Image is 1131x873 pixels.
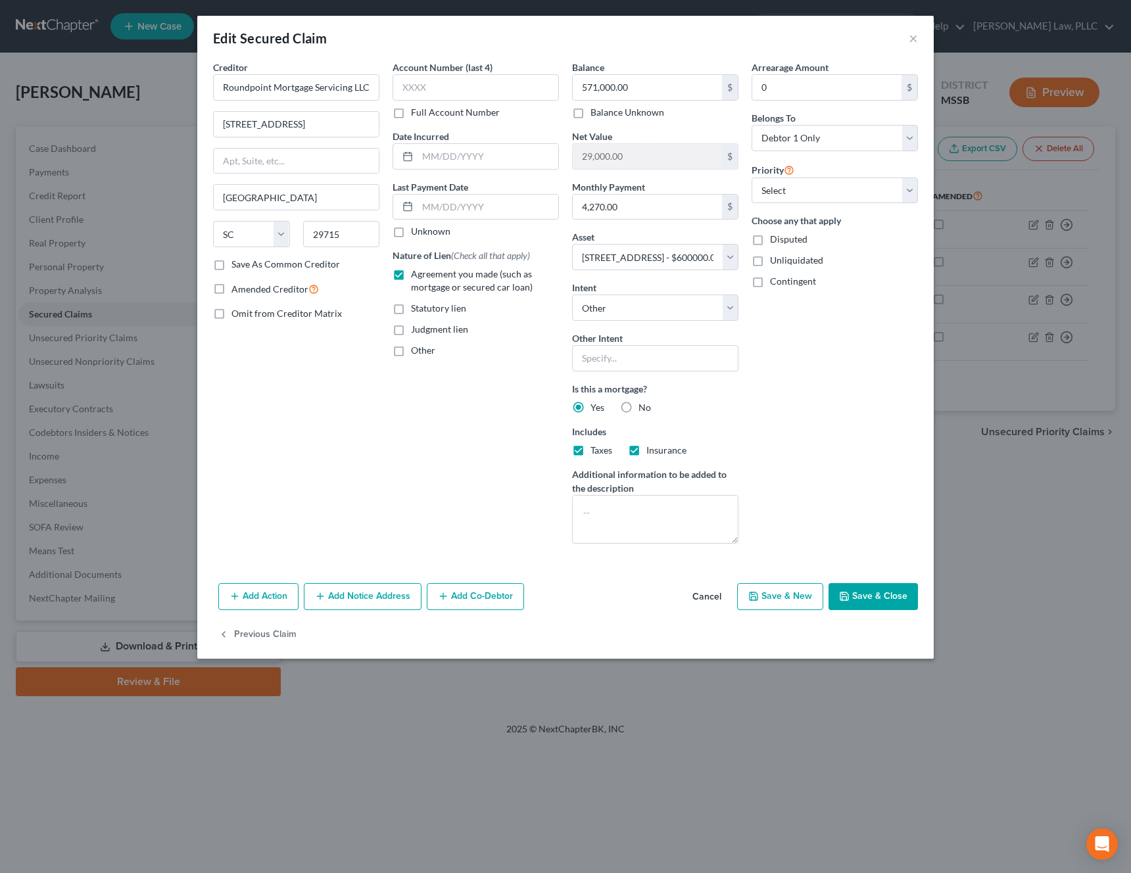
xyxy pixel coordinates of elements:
label: Other Intent [572,331,623,345]
input: MM/DD/YYYY [418,195,558,220]
button: Save & New [737,583,823,611]
button: Add Action [218,583,299,611]
span: Amended Creditor [231,283,308,295]
div: $ [722,75,738,100]
label: Unknown [411,225,450,238]
span: Contingent [770,275,816,287]
input: 0.00 [573,75,722,100]
label: Last Payment Date [393,180,468,194]
button: Add Notice Address [304,583,421,611]
input: 0.00 [573,195,722,220]
label: Net Value [572,130,612,143]
input: 0.00 [573,144,722,169]
span: Creditor [213,62,248,73]
input: Enter city... [214,185,379,210]
label: Priority [752,162,794,177]
input: Search creditor by name... [213,74,379,101]
span: Judgment lien [411,323,468,335]
input: Enter zip... [303,221,380,247]
label: Balance Unknown [590,106,664,119]
span: Yes [590,402,604,413]
span: Disputed [770,233,807,245]
button: Save & Close [829,583,918,611]
span: Taxes [590,444,612,456]
span: Omit from Creditor Matrix [231,308,342,319]
span: Belongs To [752,112,796,124]
span: Insurance [646,444,686,456]
label: Balance [572,60,604,74]
label: Choose any that apply [752,214,918,227]
span: Unliquidated [770,254,823,266]
span: Asset [572,231,594,243]
div: $ [902,75,917,100]
label: Save As Common Creditor [231,258,340,271]
span: No [638,402,651,413]
div: Edit Secured Claim [213,29,327,47]
label: Additional information to be added to the description [572,467,738,495]
input: XXXX [393,74,559,101]
span: (Check all that apply) [451,250,530,261]
div: Open Intercom Messenger [1086,828,1118,860]
button: Add Co-Debtor [427,583,524,611]
label: Date Incurred [393,130,449,143]
label: Arrearage Amount [752,60,829,74]
div: $ [722,195,738,220]
button: Previous Claim [218,621,297,648]
span: Other [411,344,435,356]
label: Is this a mortgage? [572,382,738,396]
input: Specify... [572,345,738,371]
input: 0.00 [752,75,902,100]
input: Enter address... [214,112,379,137]
input: MM/DD/YYYY [418,144,558,169]
label: Nature of Lien [393,248,530,262]
span: Statutory lien [411,302,466,314]
button: Cancel [682,584,732,611]
button: × [909,30,918,46]
label: Account Number (last 4) [393,60,493,74]
label: Includes [572,425,738,438]
label: Monthly Payment [572,180,645,194]
input: Apt, Suite, etc... [214,149,379,174]
label: Intent [572,281,596,295]
label: Full Account Number [411,106,500,119]
span: Agreement you made (such as mortgage or secured car loan) [411,268,533,293]
div: $ [722,144,738,169]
